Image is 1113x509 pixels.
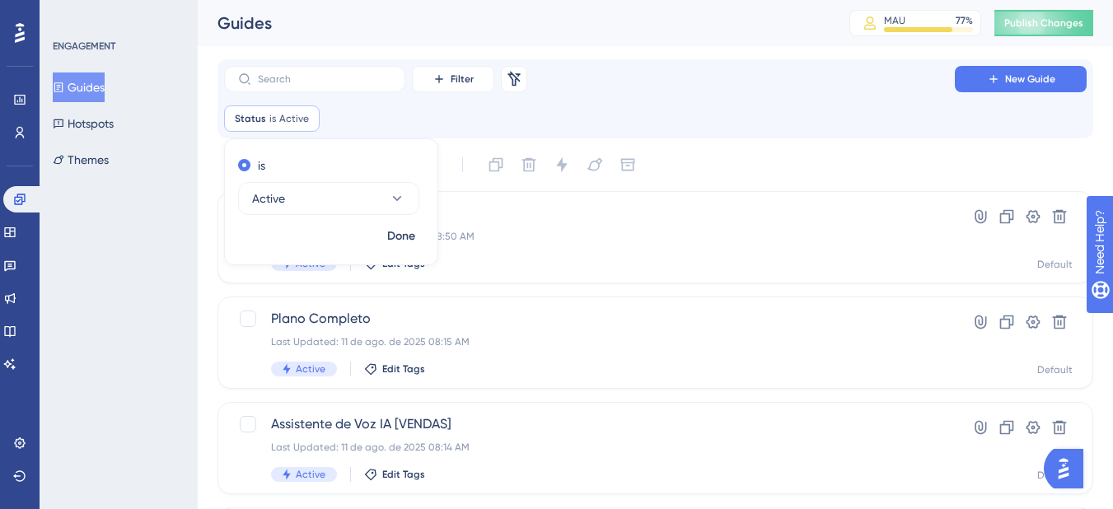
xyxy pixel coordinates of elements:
[364,362,425,376] button: Edit Tags
[387,226,415,246] span: Done
[1044,444,1093,493] iframe: UserGuiding AI Assistant Launcher
[238,182,419,215] button: Active
[39,4,103,24] span: Need Help?
[271,203,908,223] span: Plano Compacto - DE
[53,109,114,138] button: Hotspots
[955,66,1087,92] button: New Guide
[279,112,309,125] span: Active
[258,73,391,85] input: Search
[296,468,325,481] span: Active
[271,441,908,454] div: Last Updated: 11 de ago. de 2025 08:14 AM
[884,14,905,27] div: MAU
[252,189,285,208] span: Active
[382,468,425,481] span: Edit Tags
[1037,258,1073,271] div: Default
[53,72,105,102] button: Guides
[296,362,325,376] span: Active
[1004,16,1083,30] span: Publish Changes
[217,12,808,35] div: Guides
[235,112,266,125] span: Status
[271,230,908,243] div: Last Updated: 13 de ago. de 2025 08:50 AM
[1037,363,1073,376] div: Default
[271,414,908,434] span: Assistente de Voz IA [VENDAS]
[412,66,494,92] button: Filter
[378,222,424,251] button: Done
[994,10,1093,36] button: Publish Changes
[382,362,425,376] span: Edit Tags
[451,72,474,86] span: Filter
[271,309,908,329] span: Plano Completo
[53,145,109,175] button: Themes
[269,112,276,125] span: is
[53,40,115,53] div: ENGAGEMENT
[1037,469,1073,482] div: Default
[956,14,973,27] div: 77 %
[271,335,908,348] div: Last Updated: 11 de ago. de 2025 08:15 AM
[258,156,265,175] label: is
[1005,72,1055,86] span: New Guide
[364,468,425,481] button: Edit Tags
